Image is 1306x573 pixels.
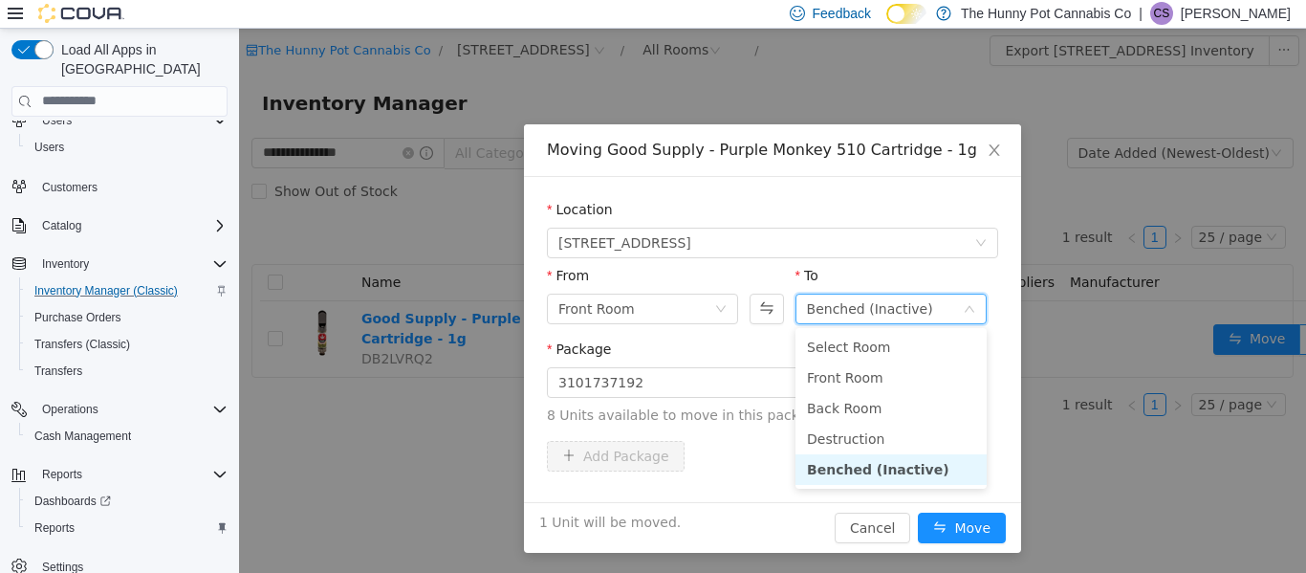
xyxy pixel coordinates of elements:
[42,402,98,417] span: Operations
[813,4,871,23] span: Feedback
[38,4,124,23] img: Cova
[319,340,404,368] div: 3101737192
[1154,2,1170,25] span: CS
[556,395,748,426] li: Destruction
[300,484,442,504] span: 1 Unit will be moved.
[34,109,79,132] button: Users
[27,360,228,383] span: Transfers
[886,4,926,24] input: Dark Mode
[27,425,228,448] span: Cash Management
[19,358,235,385] button: Transfers
[34,364,82,379] span: Transfers
[34,174,228,198] span: Customers
[27,517,228,540] span: Reports
[308,239,350,254] label: From
[556,364,748,395] li: Back Room
[27,425,139,448] a: Cash Management
[4,172,235,200] button: Customers
[27,279,185,302] a: Inventory Manager (Classic)
[19,423,235,450] button: Cash Management
[42,467,82,482] span: Reports
[27,517,82,540] a: Reports
[319,200,452,229] span: 7481 Oakwood Drive
[476,275,488,288] i: icon: down
[34,429,131,444] span: Cash Management
[42,218,81,233] span: Catalog
[4,212,235,239] button: Catalog
[4,251,235,277] button: Inventory
[34,398,106,421] button: Operations
[748,114,763,129] i: icon: close
[27,136,72,159] a: Users
[19,515,235,541] button: Reports
[34,253,228,275] span: Inventory
[736,209,748,222] i: icon: down
[27,490,119,513] a: Dashboards
[27,333,138,356] a: Transfers (Classic)
[961,2,1131,25] p: The Hunny Pot Cannabis Co
[19,134,235,161] button: Users
[308,173,374,188] label: Location
[729,96,782,149] button: Close
[27,279,228,302] span: Inventory Manager (Classic)
[19,331,235,358] button: Transfers (Classic)
[34,283,178,298] span: Inventory Manager (Classic)
[556,426,748,456] li: Benched (Inactive)
[556,303,748,334] li: Select Room
[34,337,130,352] span: Transfers (Classic)
[34,214,228,237] span: Catalog
[4,396,235,423] button: Operations
[34,140,64,155] span: Users
[27,306,129,329] a: Purchase Orders
[308,377,759,397] span: 8 Units available to move in this package
[34,520,75,536] span: Reports
[27,306,228,329] span: Purchase Orders
[34,398,228,421] span: Operations
[34,494,111,509] span: Dashboards
[725,275,736,288] i: icon: down
[596,484,671,515] button: Cancel
[27,136,228,159] span: Users
[42,180,98,195] span: Customers
[19,304,235,331] button: Purchase Orders
[34,253,97,275] button: Inventory
[19,277,235,304] button: Inventory Manager (Classic)
[308,412,446,443] button: icon: plusAdd Package
[886,24,887,25] span: Dark Mode
[34,214,89,237] button: Catalog
[308,111,759,132] div: Moving Good Supply - Purple Monkey 510 Cartridge - 1g
[308,313,372,328] label: Package
[42,113,72,128] span: Users
[34,176,105,199] a: Customers
[556,239,579,254] label: To
[34,463,90,486] button: Reports
[27,490,228,513] span: Dashboards
[1181,2,1291,25] p: [PERSON_NAME]
[1150,2,1173,25] div: Cameron Sweet
[27,333,228,356] span: Transfers (Classic)
[511,265,544,296] button: Swap
[34,463,228,486] span: Reports
[568,266,694,295] div: Benched (Inactive)
[54,40,228,78] span: Load All Apps in [GEOGRAPHIC_DATA]
[34,109,228,132] span: Users
[1139,2,1143,25] p: |
[27,360,90,383] a: Transfers
[4,107,235,134] button: Users
[19,488,235,515] a: Dashboards
[556,334,748,364] li: Front Room
[679,484,767,515] button: icon: swapMove
[42,256,89,272] span: Inventory
[319,266,396,295] div: Front Room
[4,461,235,488] button: Reports
[34,310,121,325] span: Purchase Orders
